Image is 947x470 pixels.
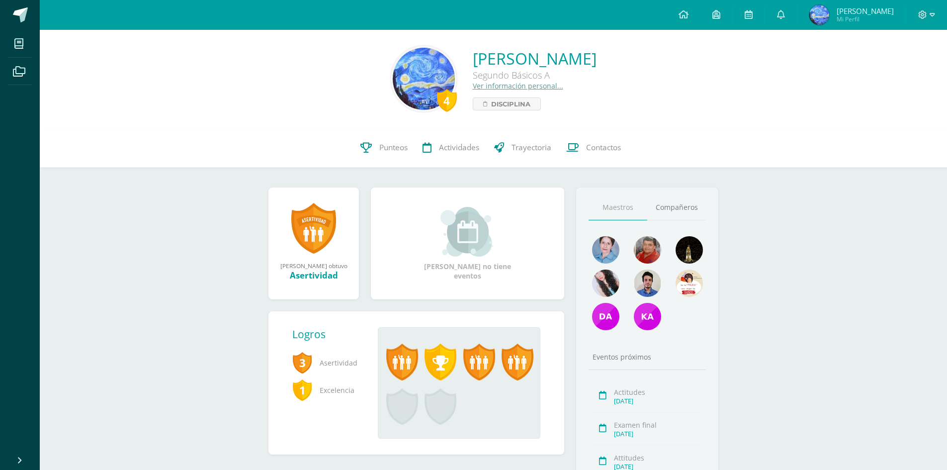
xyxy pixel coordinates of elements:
[614,397,703,405] div: [DATE]
[353,128,415,168] a: Punteos
[473,97,541,110] a: Disciplina
[379,142,408,153] span: Punteos
[614,387,703,397] div: Actitudes
[592,236,619,264] img: 3b19b24bf65429e0bae9bc5e391358da.png
[292,351,312,374] span: 3
[592,270,619,297] img: 18063a1d57e86cae316d13b62bda9887.png
[418,207,517,281] div: [PERSON_NAME] no tiene eventos
[439,142,479,153] span: Actividades
[634,270,661,297] img: 2dffed587003e0fc8d85a787cd9a4a0a.png
[614,420,703,430] div: Examen final
[676,270,703,297] img: 6abeb608590446332ac9ffeb3d35d2d4.png
[589,195,647,220] a: Maestros
[634,303,661,330] img: 57a22e3baad8e3e20f6388c0a987e578.png
[837,15,894,23] span: Mi Perfil
[278,262,349,270] div: [PERSON_NAME] obtuvo
[491,98,530,110] span: Disciplina
[473,81,563,91] a: Ver información personal...
[473,48,597,69] a: [PERSON_NAME]
[437,89,457,112] div: 4
[614,430,703,438] div: [DATE]
[487,128,559,168] a: Trayectoria
[393,48,455,110] img: dcbf17c32414912f1d2ebcf6f917f59a.png
[809,5,829,25] img: 499db3e0ff4673b17387711684ae4e5c.png
[614,453,703,463] div: Attitudes
[278,270,349,281] div: Asertividad
[837,6,894,16] span: [PERSON_NAME]
[676,236,703,264] img: 5f729a1c9283dd2e34012c7d447e4a11.png
[589,352,706,362] div: Eventos próximos
[592,303,619,330] img: 7c77fd53c8e629aab417004af647256c.png
[634,236,661,264] img: 8ad4561c845816817147f6c4e484f2e8.png
[586,142,621,153] span: Contactos
[292,376,362,404] span: Excelencia
[292,378,312,401] span: 1
[473,69,597,81] div: Segundo Básicos A
[415,128,487,168] a: Actividades
[292,349,362,376] span: Asertividad
[559,128,628,168] a: Contactos
[292,327,370,341] div: Logros
[440,207,495,257] img: event_small.png
[512,142,551,153] span: Trayectoria
[647,195,706,220] a: Compañeros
